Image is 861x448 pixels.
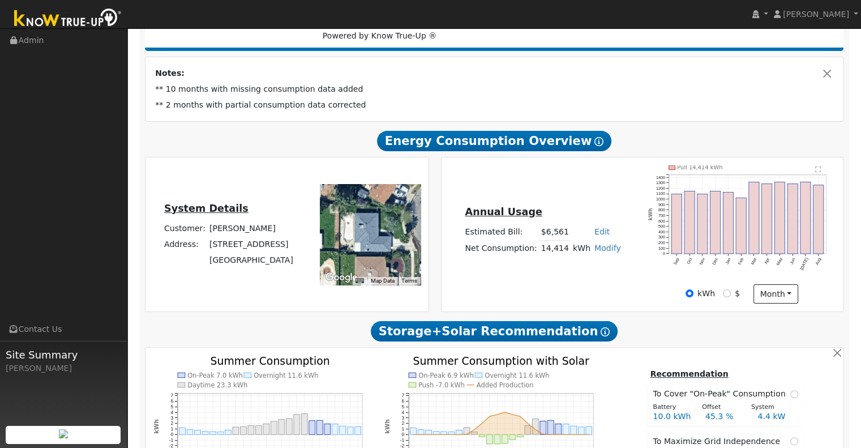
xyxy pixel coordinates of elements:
button: Map Data [371,277,395,285]
input: kWh [686,289,693,297]
text: 6 [170,398,173,404]
rect: onclick="" [225,430,232,434]
u: System Details [164,203,249,214]
td: ** 2 months with partial consumption data corrected [153,97,836,113]
text: Push -7.0 kWh [419,381,465,389]
td: ** 10 months with missing consumption data added [153,82,836,97]
circle: onclick="" [466,433,468,435]
rect: onclick="" [586,426,593,434]
rect: onclick="" [563,424,569,435]
td: Customer: [162,220,207,236]
rect: onclick="" [556,424,562,434]
input: $ [723,289,731,297]
text: 4 [170,409,173,415]
i: Show Help [601,327,610,336]
td: Estimated Bill: [463,224,539,241]
circle: onclick="" [550,434,552,436]
div: 45.3 % [699,411,751,423]
rect: onclick="" [256,425,262,434]
rect: onclick="" [202,432,208,435]
circle: onclick="" [435,434,437,436]
rect: onclick="" [418,430,425,435]
text: 2 [170,420,173,426]
circle: onclick="" [573,434,575,436]
span: Energy Consumption Overview [377,131,611,151]
circle: onclick="" [443,434,445,436]
text: 2 [402,420,405,426]
text: Dec [712,257,719,266]
text: 300 [658,234,665,240]
circle: onclick="" [420,434,422,436]
rect: onclick="" [194,430,200,435]
circle: onclick="" [504,411,506,413]
span: To Cover "On-Peak" Consumption [653,388,790,400]
text: 0 [170,432,173,437]
text: On-Peak 7.0 kWh [187,371,243,379]
text: 600 [658,218,665,223]
text: 200 [658,240,665,245]
circle: onclick="" [558,434,560,436]
td: $6,561 [539,224,571,241]
rect: onclick="" [487,434,493,444]
text: Overnight 11.6 kWh [254,371,319,379]
text: 1 [170,426,173,432]
label: $ [735,288,740,300]
rect: onclick="" [525,425,532,434]
rect: onclick="" [332,424,339,435]
rect: onclick="" [671,194,682,254]
rect: onclick="" [441,432,447,434]
rect: onclick="" [495,434,501,444]
rect: onclick="" [355,426,361,434]
button: month [753,284,798,304]
rect: onclick="" [479,434,486,437]
rect: onclick="" [340,426,346,434]
rect: onclick="" [456,430,462,434]
rect: onclick="" [533,419,539,434]
text: 3 [402,415,405,421]
button: Close [821,67,833,79]
rect: onclick="" [426,430,432,435]
rect: onclick="" [814,185,824,254]
rect: onclick="" [317,420,323,434]
rect: onclick="" [749,182,760,254]
rect: onclick="" [449,432,455,434]
text: Overnight 11.6 kWh [485,371,550,379]
rect: onclick="" [286,419,293,434]
text: Sep [672,257,680,266]
text: 1100 [656,191,665,196]
div: [PERSON_NAME] [6,362,121,374]
circle: onclick="" [528,423,529,424]
span: Storage+Solar Recommendation [371,321,618,342]
text: Added Production [477,381,534,389]
u: Recommendation [650,369,728,378]
text: 1300 [656,180,665,185]
text: Summer Consumption [210,354,330,366]
span: Site Summary [6,347,121,362]
rect: onclick="" [179,428,185,434]
text: 1200 [656,185,665,190]
rect: onclick="" [464,428,470,435]
rect: onclick="" [762,184,772,254]
circle: onclick="" [543,433,545,435]
circle: onclick="" [413,434,414,436]
text: kWh [648,208,654,220]
text: 1 [402,426,405,432]
rect: onclick="" [434,432,440,435]
img: Google [323,270,360,285]
text: 5 [402,404,405,409]
div: System [745,403,794,412]
text: 6 [402,398,405,404]
text: Aug [815,257,823,266]
button: Keyboard shortcuts [355,277,363,285]
td: [STREET_ADDRESS] [207,236,295,252]
text: 900 [658,202,665,207]
text: 100 [658,246,665,251]
rect: onclick="" [801,182,811,254]
text: 800 [658,207,665,212]
rect: onclick="" [579,427,585,434]
rect: onclick="" [233,427,239,434]
td: [PERSON_NAME] [207,220,295,236]
text: 700 [658,213,665,218]
text: Feb [738,257,745,266]
rect: onclick="" [736,198,747,254]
